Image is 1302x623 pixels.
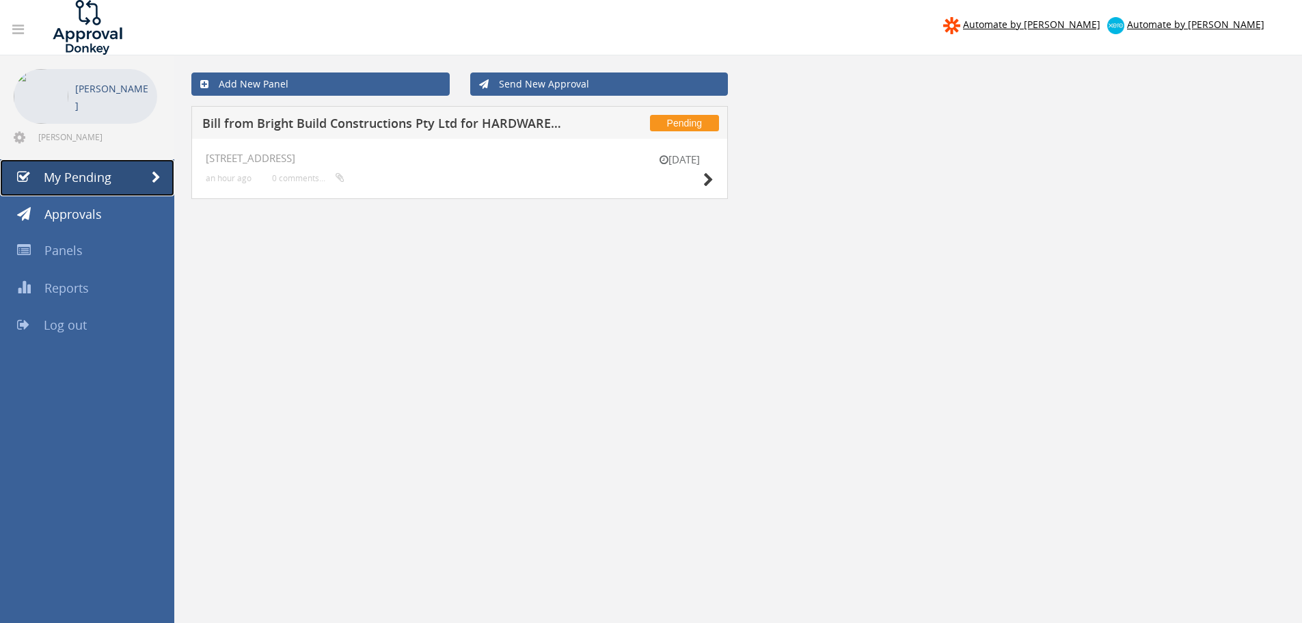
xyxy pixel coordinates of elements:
[206,173,252,183] small: an hour ago
[44,280,89,296] span: Reports
[75,80,150,114] p: [PERSON_NAME]
[202,117,562,134] h5: Bill from Bright Build Constructions Pty Ltd for HARDWARE AND GENERAL SUPPLIES LTD
[191,72,450,96] a: Add New Panel
[943,17,960,34] img: zapier-logomark.png
[44,317,87,333] span: Log out
[44,169,111,185] span: My Pending
[645,153,714,167] small: [DATE]
[963,18,1100,31] span: Automate by [PERSON_NAME]
[1107,17,1124,34] img: xero-logo.png
[272,173,344,183] small: 0 comments...
[650,115,719,131] span: Pending
[206,153,714,164] h4: [STREET_ADDRESS]
[38,131,154,142] span: [PERSON_NAME][EMAIL_ADDRESS][DOMAIN_NAME]
[44,242,83,259] span: Panels
[470,72,729,96] a: Send New Approval
[1127,18,1264,31] span: Automate by [PERSON_NAME]
[44,206,102,222] span: Approvals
